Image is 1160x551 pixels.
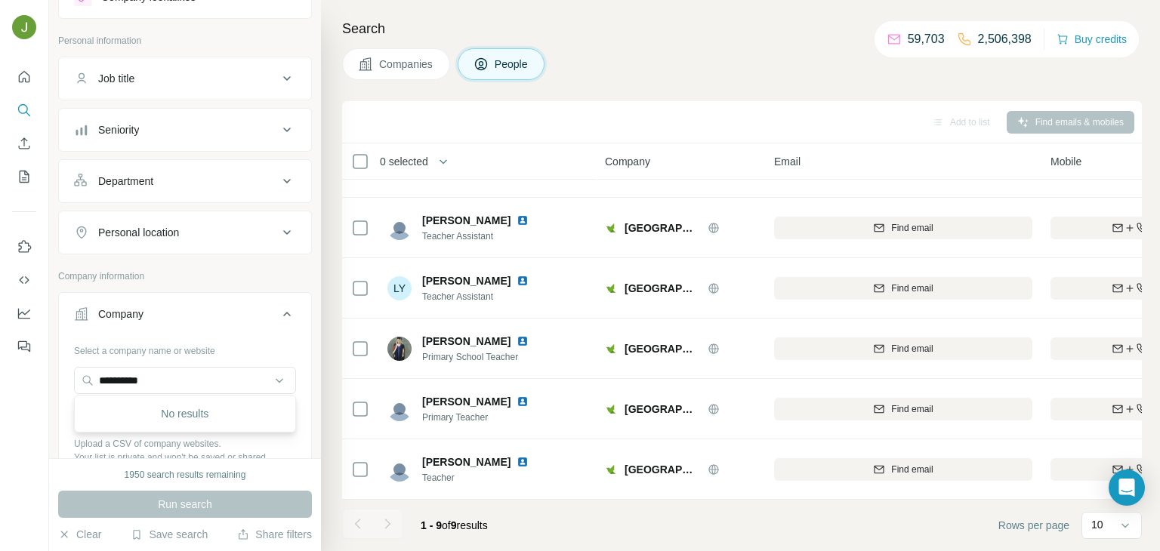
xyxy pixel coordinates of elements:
[98,306,143,322] div: Company
[422,394,511,409] span: [PERSON_NAME]
[774,458,1032,481] button: Find email
[98,225,179,240] div: Personal location
[891,221,933,235] span: Find email
[605,403,617,415] img: Logo of Waimate Main School
[379,57,434,72] span: Companies
[625,220,700,235] span: [GEOGRAPHIC_DATA]
[495,57,529,72] span: People
[12,163,36,190] button: My lists
[12,130,36,157] button: Enrich CSV
[1050,154,1081,169] span: Mobile
[774,337,1032,360] button: Find email
[605,154,650,169] span: Company
[59,60,311,97] button: Job title
[131,527,208,542] button: Save search
[422,350,547,364] span: Primary School Teacher
[422,334,511,349] span: [PERSON_NAME]
[605,343,617,355] img: Logo of Waimate Main School
[59,214,311,251] button: Personal location
[342,18,1142,39] h4: Search
[387,337,412,361] img: Avatar
[387,457,412,482] img: Avatar
[12,233,36,260] button: Use Surfe on LinkedIn
[237,527,312,542] button: Share filters
[59,296,311,338] button: Company
[12,300,36,327] button: Dashboard
[517,396,529,408] img: LinkedIn logo
[98,71,134,86] div: Job title
[78,399,292,429] div: No results
[12,97,36,124] button: Search
[421,519,488,531] span: results
[517,275,529,287] img: LinkedIn logo
[387,397,412,421] img: Avatar
[125,468,246,482] div: 1950 search results remaining
[59,163,311,199] button: Department
[1057,29,1127,50] button: Buy credits
[998,518,1069,533] span: Rows per page
[422,411,547,424] span: Primary Teacher
[421,519,442,531] span: 1 - 9
[605,282,617,294] img: Logo of Waimate Main School
[58,34,312,48] p: Personal information
[442,519,451,531] span: of
[605,222,617,234] img: Logo of Waimate Main School
[625,281,700,296] span: [GEOGRAPHIC_DATA]
[74,338,296,358] div: Select a company name or website
[1091,517,1103,532] p: 10
[517,214,529,226] img: LinkedIn logo
[891,463,933,476] span: Find email
[891,402,933,416] span: Find email
[422,454,511,469] span: [PERSON_NAME]
[422,213,511,228] span: [PERSON_NAME]
[908,30,945,48] p: 59,703
[978,30,1032,48] p: 2,506,398
[12,63,36,91] button: Quick start
[891,282,933,295] span: Find email
[74,451,296,464] p: Your list is private and won't be saved or shared.
[625,402,700,417] span: [GEOGRAPHIC_DATA]
[58,269,312,283] p: Company information
[387,216,412,240] img: Avatar
[12,15,36,39] img: Avatar
[59,112,311,148] button: Seniority
[774,398,1032,420] button: Find email
[98,122,139,137] div: Seniority
[517,456,529,468] img: LinkedIn logo
[774,217,1032,239] button: Find email
[451,519,457,531] span: 9
[422,471,547,485] span: Teacher
[1109,469,1145,506] div: Open Intercom Messenger
[774,277,1032,300] button: Find email
[517,335,529,347] img: LinkedIn logo
[625,341,700,356] span: [GEOGRAPHIC_DATA]
[774,154,801,169] span: Email
[605,463,617,476] img: Logo of Waimate Main School
[12,333,36,360] button: Feedback
[625,462,700,477] span: [GEOGRAPHIC_DATA]
[12,266,36,294] button: Use Surfe API
[98,174,153,189] div: Department
[387,276,412,300] div: LY
[422,290,547,303] span: Teacher Assistant
[74,437,296,451] p: Upload a CSV of company websites.
[380,154,428,169] span: 0 selected
[422,229,547,243] span: Teacher Assistant
[58,527,101,542] button: Clear
[422,273,511,288] span: [PERSON_NAME]
[891,342,933,356] span: Find email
